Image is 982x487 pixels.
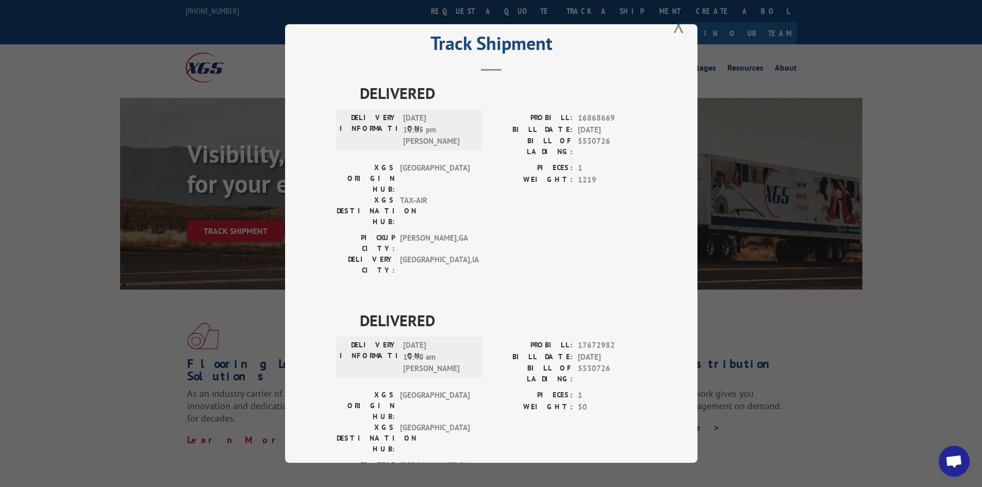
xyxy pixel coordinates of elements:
span: 1219 [578,174,646,186]
span: 16868669 [578,112,646,124]
span: [GEOGRAPHIC_DATA] [400,162,470,195]
label: PIECES: [491,162,573,174]
span: 50 [578,401,646,413]
span: 5530726 [578,136,646,157]
span: [DATE] [578,351,646,363]
label: DELIVERY INFORMATION: [340,340,398,375]
span: [DATE] 12:15 pm [PERSON_NAME] [403,112,473,147]
span: 17672982 [578,340,646,351]
div: Open chat [939,446,970,477]
label: PICKUP CITY: [337,460,395,481]
label: PIECES: [491,390,573,401]
span: 1 [578,390,646,401]
label: XGS DESTINATION HUB: [337,422,395,455]
label: XGS DESTINATION HUB: [337,195,395,227]
label: PROBILL: [491,340,573,351]
label: BILL DATE: [491,351,573,363]
label: BILL DATE: [491,124,573,136]
span: TAX-AIR [400,195,470,227]
label: WEIGHT: [491,174,573,186]
span: [GEOGRAPHIC_DATA] [400,422,470,455]
label: XGS ORIGIN HUB: [337,390,395,422]
h2: Track Shipment [337,36,646,56]
label: DELIVERY INFORMATION: [340,112,398,147]
span: [GEOGRAPHIC_DATA] , IA [400,254,470,276]
span: [DATE] 10:40 am [PERSON_NAME] [403,340,473,375]
label: BILL OF LADING: [491,363,573,384]
button: Close modal [673,11,685,39]
label: PROBILL: [491,112,573,124]
span: 1 [578,162,646,174]
span: [GEOGRAPHIC_DATA] [400,390,470,422]
span: [PERSON_NAME] , GA [400,460,470,481]
span: DELIVERED [360,81,646,105]
label: WEIGHT: [491,401,573,413]
label: BILL OF LADING: [491,136,573,157]
label: XGS ORIGIN HUB: [337,162,395,195]
span: [PERSON_NAME] , GA [400,232,470,254]
span: DELIVERED [360,309,646,332]
span: [DATE] [578,124,646,136]
label: PICKUP CITY: [337,232,395,254]
label: DELIVERY CITY: [337,254,395,276]
span: 5530726 [578,363,646,384]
